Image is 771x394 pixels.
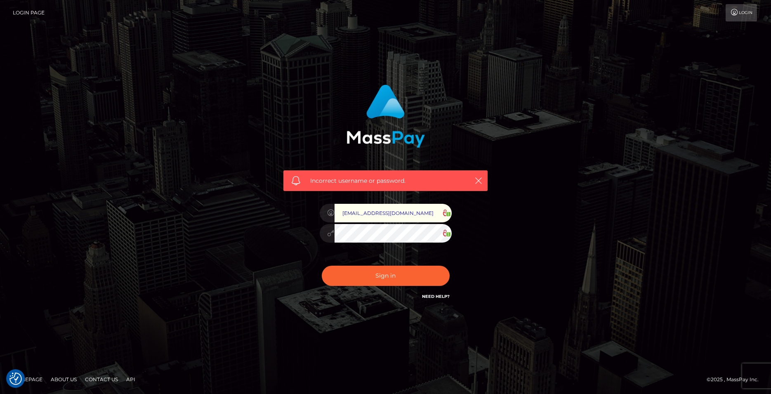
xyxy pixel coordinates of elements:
[322,266,450,286] button: Sign in
[9,373,22,385] button: Consent Preferences
[422,294,450,299] a: Need Help?
[347,85,425,148] img: MassPay Login
[335,204,452,222] input: Username...
[9,373,46,386] a: Homepage
[123,373,139,386] a: API
[82,373,121,386] a: Contact Us
[13,4,45,21] a: Login Page
[707,375,765,384] div: © 2025 , MassPay Inc.
[310,177,461,185] span: Incorrect username or password.
[47,373,80,386] a: About Us
[726,4,757,21] a: Login
[9,373,22,385] img: Revisit consent button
